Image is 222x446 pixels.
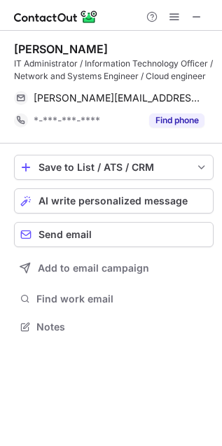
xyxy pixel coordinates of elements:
[38,263,149,274] span: Add to email campaign
[14,188,214,214] button: AI write personalized message
[36,293,208,305] span: Find work email
[14,42,108,56] div: [PERSON_NAME]
[36,321,208,333] span: Notes
[34,92,204,104] span: [PERSON_NAME][EMAIL_ADDRESS][PERSON_NAME][DOMAIN_NAME]
[39,162,189,173] div: Save to List / ATS / CRM
[39,195,188,207] span: AI write personalized message
[14,317,214,337] button: Notes
[14,289,214,309] button: Find work email
[14,57,214,83] div: IT Administrator / Information Technology Officer / Network and Systems Engineer / Cloud engineer
[39,229,92,240] span: Send email
[14,155,214,180] button: save-profile-one-click
[149,113,204,127] button: Reveal Button
[14,256,214,281] button: Add to email campaign
[14,8,98,25] img: ContactOut v5.3.10
[14,222,214,247] button: Send email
